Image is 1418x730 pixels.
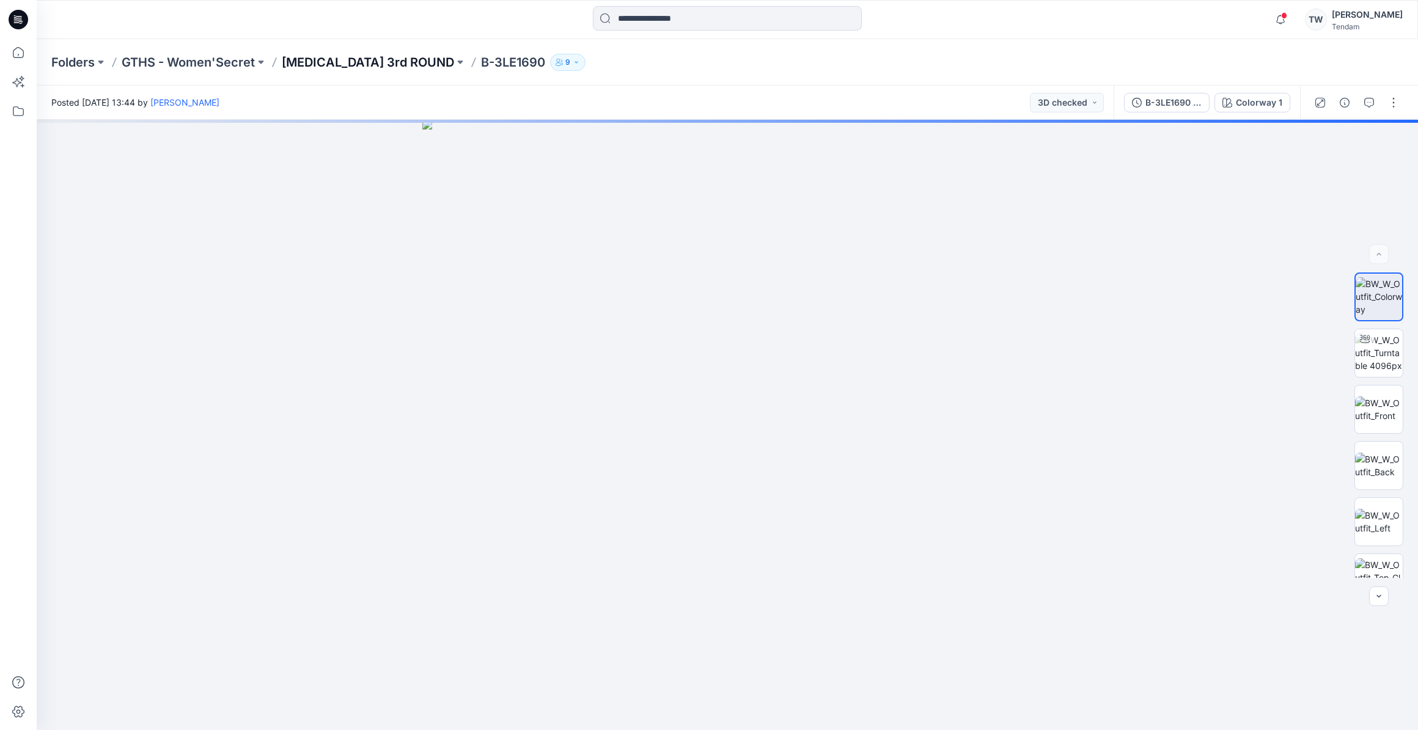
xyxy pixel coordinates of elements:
span: Posted [DATE] 13:44 by [51,96,219,109]
img: BW_W_Outfit_Left [1355,509,1403,535]
img: BW_W_Outfit_Turntable 4096px [1355,334,1403,372]
button: Details [1335,93,1354,112]
div: B-3LE1690 Correct Color [1145,96,1202,109]
img: BW_W_Outfit_Back [1355,453,1403,478]
button: Colorway 1 [1214,93,1290,112]
a: [MEDICAL_DATA] 3rd ROUND [282,54,454,71]
div: Colorway 1 [1236,96,1282,109]
a: GTHS - Women'Secret [122,54,255,71]
img: BW_W_Outfit_Front [1355,396,1403,422]
img: BW_W_Outfit_Colorway [1356,277,1402,316]
button: B-3LE1690 Correct Color [1124,93,1210,112]
button: 9 [550,54,586,71]
a: Folders [51,54,95,71]
img: eyJhbGciOiJIUzI1NiIsImtpZCI6IjAiLCJzbHQiOiJzZXMiLCJ0eXAiOiJKV1QifQ.eyJkYXRhIjp7InR5cGUiOiJzdG9yYW... [422,120,1033,730]
p: B-3LE1690 [481,54,545,71]
div: [PERSON_NAME] [1332,7,1403,22]
img: BW_W_Outfit_Top_CloseUp [1355,558,1403,597]
div: TW [1305,9,1327,31]
a: [PERSON_NAME] [150,97,219,108]
div: Tendam [1332,22,1403,31]
p: 9 [565,56,570,69]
